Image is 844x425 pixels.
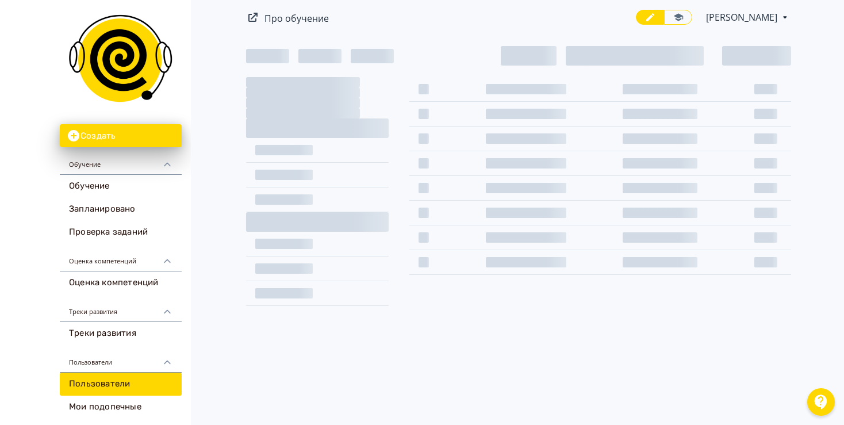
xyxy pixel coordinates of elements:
span: Ирина Черноскутова [706,10,779,24]
a: Проверка заданий [60,221,182,244]
a: Обучение [60,175,182,198]
a: Переключиться в режим ученика [664,10,692,25]
a: Мои подопечные [60,396,182,419]
div: Пользователи [60,345,182,373]
a: Запланировано [60,198,182,221]
div: Треки развития [60,294,182,322]
a: Оценка компетенций [60,271,182,294]
div: Обучение [60,147,182,175]
div: Оценка компетенций [60,244,182,271]
a: Про обучение [264,12,329,25]
button: Создать [60,124,182,147]
a: Пользователи [60,373,182,396]
a: Треки развития [60,322,182,345]
img: https://files.teachbase.ru/system/slaveaccount/36146/logo/medium-b1818ddb8e1247e7d73a01cb0ce77a0b... [69,7,172,110]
